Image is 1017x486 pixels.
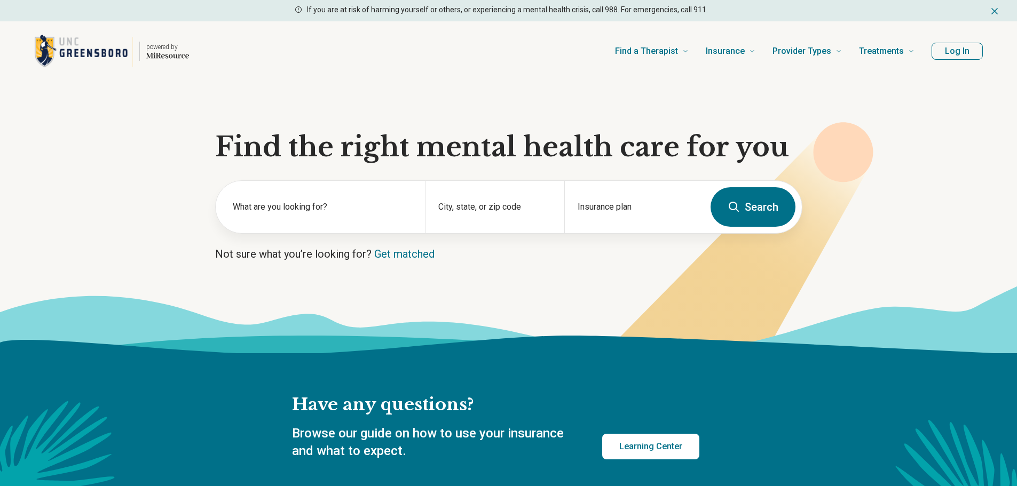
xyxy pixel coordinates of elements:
[233,201,412,213] label: What are you looking for?
[859,30,914,73] a: Treatments
[146,43,189,51] p: powered by
[989,4,1000,17] button: Dismiss
[711,187,795,227] button: Search
[292,425,577,460] p: Browse our guide on how to use your insurance and what to expect.
[374,248,435,260] a: Get matched
[34,34,189,68] a: Home page
[859,44,904,59] span: Treatments
[307,4,708,15] p: If you are at risk of harming yourself or others, or experiencing a mental health crisis, call 98...
[772,44,831,59] span: Provider Types
[772,30,842,73] a: Provider Types
[602,434,699,459] a: Learning Center
[615,30,689,73] a: Find a Therapist
[706,30,755,73] a: Insurance
[706,44,745,59] span: Insurance
[292,394,699,416] h2: Have any questions?
[215,131,802,163] h1: Find the right mental health care for you
[215,246,802,261] p: Not sure what you’re looking for?
[615,44,678,59] span: Find a Therapist
[932,43,983,60] button: Log In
